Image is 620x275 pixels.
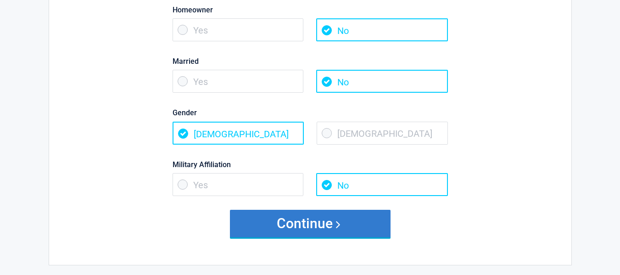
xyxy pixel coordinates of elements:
span: [DEMOGRAPHIC_DATA] [173,122,304,145]
span: [DEMOGRAPHIC_DATA] [317,122,448,145]
span: No [316,173,447,196]
span: No [316,18,447,41]
span: Yes [173,18,304,41]
span: No [316,70,447,93]
span: Yes [173,173,304,196]
label: Married [173,55,448,67]
button: Continue [230,210,391,237]
label: Military Affiliation [173,158,448,171]
label: Homeowner [173,4,448,16]
span: Yes [173,70,304,93]
label: Gender [173,107,448,119]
